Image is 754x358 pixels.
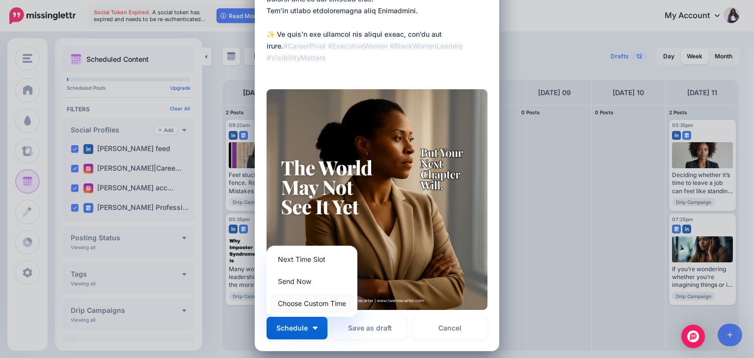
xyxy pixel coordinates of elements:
[267,246,357,317] div: Schedule
[270,250,353,269] a: Next Time Slot
[267,89,487,310] img: 53TCBZQO915P8XWYH2BPKUTSUQGDR1NC.png
[270,272,353,291] a: Send Now
[270,294,353,313] a: Choose Custom Time
[276,325,308,332] span: Schedule
[313,327,318,330] img: arrow-down-white.png
[267,317,327,339] button: Schedule
[412,317,487,339] a: Cancel
[681,325,705,348] div: Open Intercom Messenger
[332,317,407,339] button: Save as draft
